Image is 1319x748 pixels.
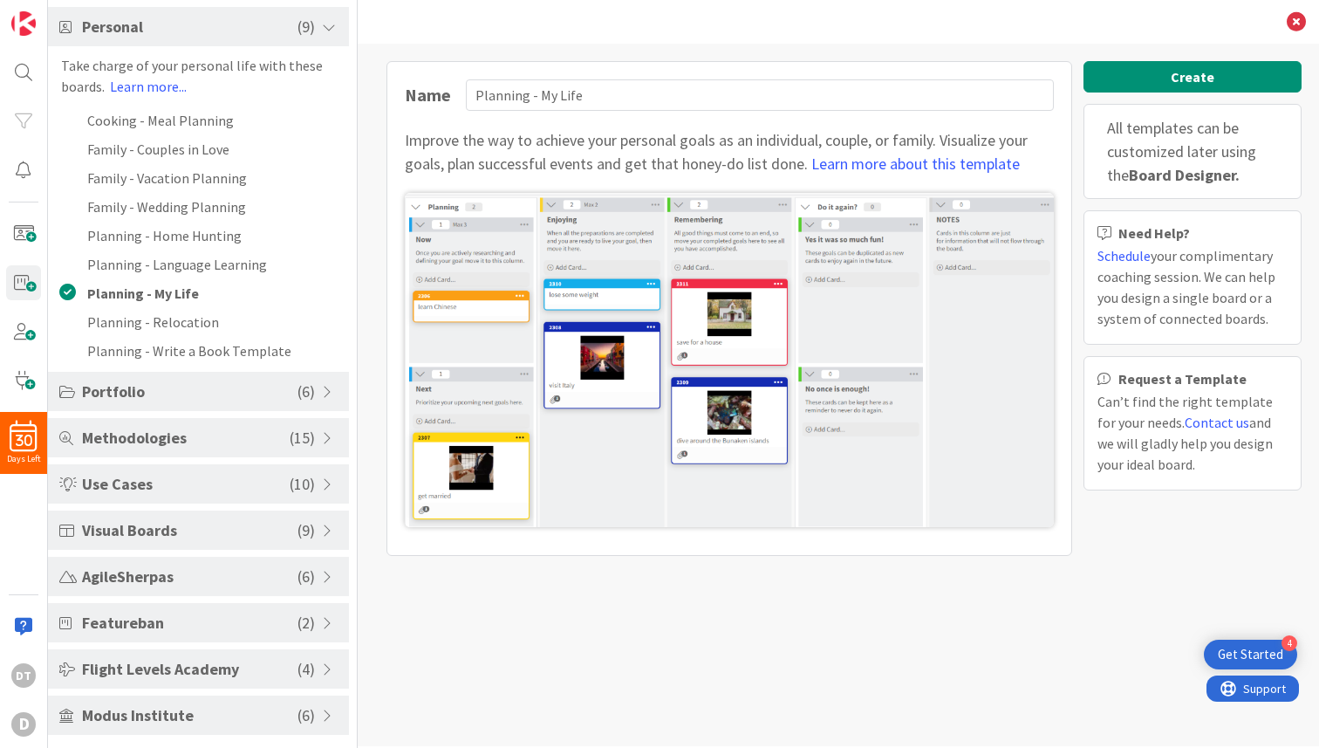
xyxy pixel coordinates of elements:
[11,11,36,36] img: Visit kanbanzone.com
[48,307,349,336] li: Planning - Relocation
[1218,646,1283,663] div: Get Started
[48,278,349,307] li: Planning - My Life
[37,3,79,24] span: Support
[48,192,349,221] li: Family - Wedding Planning
[82,703,297,727] span: Modus Institute
[48,163,349,192] li: Family - Vacation Planning
[1118,226,1190,240] b: Need Help?
[1097,247,1275,327] span: your complimentary coaching session. We can help you design a single board or a system of connect...
[82,565,297,588] span: AgileSherpas
[297,518,315,542] span: ( 9 )
[82,518,297,542] span: Visual Boards
[1185,414,1249,431] a: Contact us
[48,250,349,278] li: Planning - Language Learning
[48,55,349,97] div: Take charge of your personal life with these boards.
[297,565,315,588] span: ( 6 )
[1083,61,1302,93] button: Create
[811,154,1020,174] a: Learn more about this template
[297,611,315,635] span: ( 2 )
[48,336,349,365] li: Planning - Write a Book Template
[1083,104,1302,199] div: All templates can be customized later using the
[11,663,36,688] div: DT
[82,426,290,449] span: Methodologies
[405,193,1054,527] img: Planning - My Life
[290,426,315,449] span: ( 15 )
[1097,391,1288,475] div: Can’t find the right template for your needs. and we will gladly help you design your ideal board.
[48,221,349,250] li: Planning - Home Hunting
[1129,165,1240,185] b: Board Designer.
[297,703,315,727] span: ( 6 )
[1118,372,1247,386] b: Request a Template
[1204,640,1297,669] div: Open Get Started checklist, remaining modules: 4
[297,380,315,403] span: ( 6 )
[48,134,349,163] li: Family - Couples in Love
[297,657,315,681] span: ( 4 )
[82,380,297,403] span: Portfolio
[82,15,297,38] span: Personal
[82,611,297,635] span: Featureban
[48,106,349,134] li: Cooking - Meal Planning
[82,472,290,496] span: Use Cases
[1097,247,1151,264] a: Schedule
[110,78,187,95] a: Learn more...
[405,128,1054,175] div: Improve the way to achieve your personal goals as an individual, couple, or family. Visualize you...
[11,712,36,737] div: D
[1281,635,1297,651] div: 4
[405,82,457,108] div: Name
[290,472,315,496] span: ( 10 )
[82,657,297,681] span: Flight Levels Academy
[16,435,32,447] span: 30
[297,15,315,38] span: ( 9 )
